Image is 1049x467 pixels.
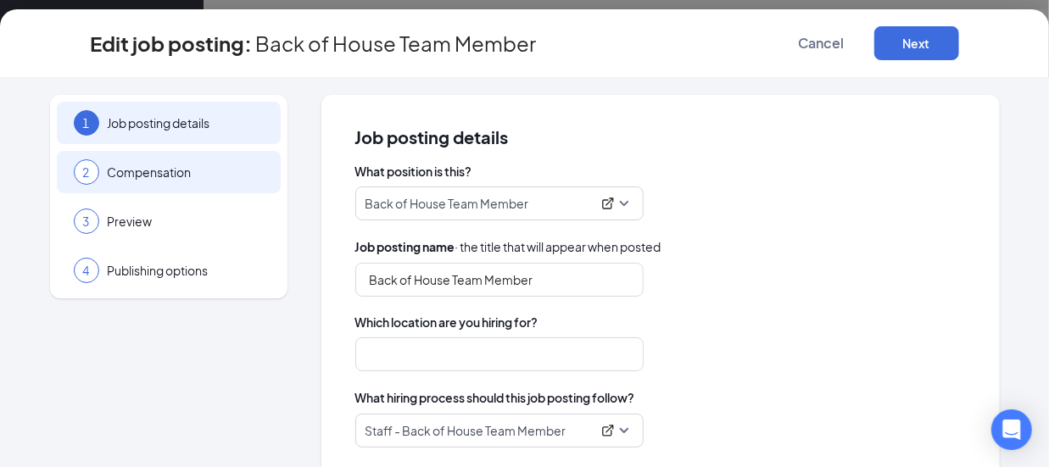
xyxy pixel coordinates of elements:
div: Open Intercom Messenger [991,409,1032,450]
span: Cancel [799,35,845,52]
span: 3 [83,213,90,230]
button: Cancel [779,26,864,60]
button: Next [874,26,959,60]
span: 4 [83,262,90,279]
span: 1 [83,114,90,131]
svg: ExternalLink [601,424,615,437]
span: Job posting details [108,114,264,131]
span: · the title that will appear when posted [355,237,661,256]
span: Preview [108,213,264,230]
span: Compensation [108,164,264,181]
div: Staff - Back of House Team Member [365,422,618,439]
span: Back of House Team Member [256,35,537,52]
div: Back of House Team Member [365,195,618,212]
p: Staff - Back of House Team Member [365,422,566,439]
span: Publishing options [108,262,264,279]
span: Which location are you hiring for? [355,314,966,331]
span: Job posting details [355,129,966,146]
b: Job posting name [355,239,455,254]
p: Back of House Team Member [365,195,529,212]
span: 2 [83,164,90,181]
span: What position is this? [355,163,966,180]
span: What hiring process should this job posting follow? [355,388,635,407]
svg: ExternalLink [601,197,615,210]
h3: Edit job posting: [91,29,253,58]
